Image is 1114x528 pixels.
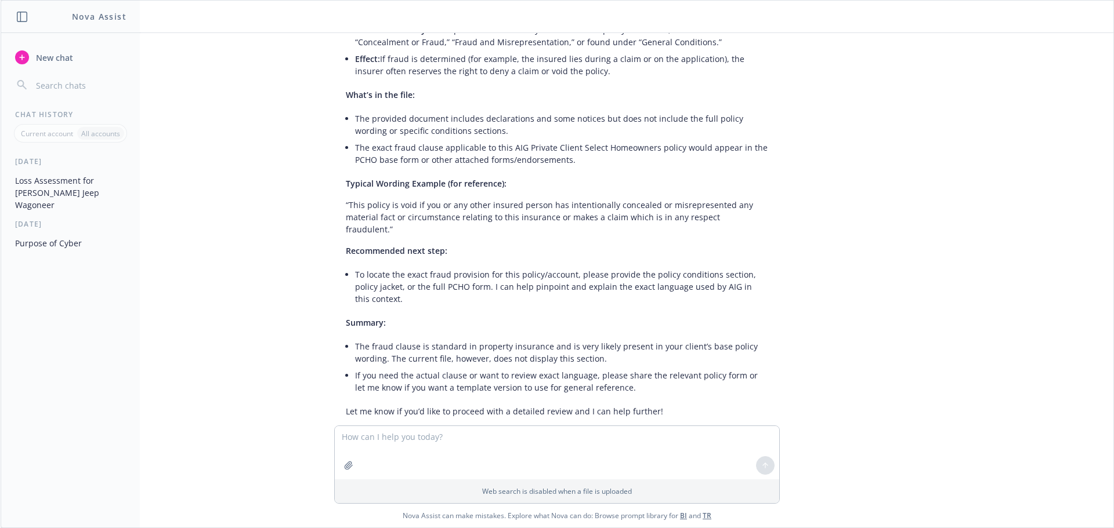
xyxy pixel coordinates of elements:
[355,50,768,79] li: If fraud is determined (for example, the insured lies during a claim or on the application), the ...
[346,199,768,235] p: “This policy is void if you or any other insured person has intentionally concealed or misreprese...
[355,266,768,307] li: To locate the exact fraud provision for this policy/account, please provide the policy conditions...
[680,511,687,520] a: BI
[703,511,711,520] a: TR
[346,405,768,417] p: Let me know if you’d like to proceed with a detailed review and I can help further!
[355,110,768,139] li: The provided document includes declarations and some notices but does not include the full policy...
[1,110,140,119] div: Chat History
[346,89,415,100] span: What’s in the file:
[355,21,768,50] li: These provisions are usually included in the policy conditions, sometimes titled “Concealment or ...
[72,10,126,23] h1: Nova Assist
[355,53,380,64] span: Effect:
[10,234,131,253] button: Purpose of Cyber
[10,47,131,68] button: New chat
[346,245,447,256] span: Recommended next step:
[10,171,131,214] button: Loss Assessment for [PERSON_NAME] Jeep Wagoneer
[34,77,126,93] input: Search chats
[21,129,73,139] p: Current account
[34,52,73,64] span: New chat
[346,317,386,328] span: Summary:
[346,178,507,189] span: Typical Wording Example (for reference):
[1,219,140,229] div: [DATE]
[355,367,768,396] li: If you need the actual clause or want to review exact language, please share the relevant policy ...
[1,156,140,166] div: [DATE]
[81,129,120,139] p: All accounts
[342,486,772,496] p: Web search is disabled when a file is uploaded
[355,139,768,168] li: The exact fraud clause applicable to this AIG Private Client Select Homeowners policy would appea...
[355,338,768,367] li: The fraud clause is standard in property insurance and is very likely present in your client’s ba...
[5,504,1109,527] span: Nova Assist can make mistakes. Explore what Nova can do: Browse prompt library for and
